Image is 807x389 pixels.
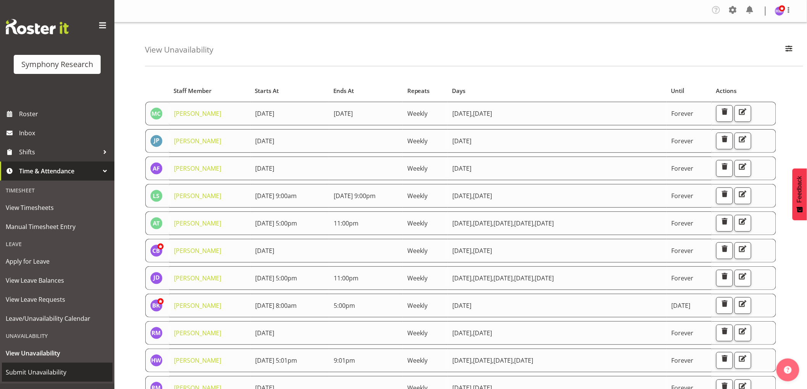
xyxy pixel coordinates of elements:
[494,356,514,365] span: [DATE]
[150,327,162,339] img: robert-meier1929.jpg
[735,270,751,287] button: Edit Unavailability
[150,272,162,284] img: jennifer-donovan1879.jpg
[407,86,444,95] div: Repeats
[514,274,535,282] span: [DATE]
[716,133,733,149] button: Delete Unavailability
[6,19,69,34] img: Rosterit website logo
[671,164,693,173] span: Forever
[2,198,113,217] a: View Timesheets
[533,219,535,227] span: ,
[407,137,428,145] span: Weekly
[150,107,162,120] img: matthew-coleman1906.jpg
[671,329,693,337] span: Forever
[6,256,109,267] span: Apply for Leave
[19,165,99,177] span: Time & Attendance
[150,162,162,174] img: ailine-faukafa1966.jpg
[514,219,535,227] span: [DATE]
[334,219,358,227] span: 11:00pm
[2,252,113,271] a: Apply for Leave
[471,329,473,337] span: ,
[452,109,473,118] span: [DATE]
[19,108,111,120] span: Roster
[255,192,297,200] span: [DATE] 9:00am
[2,290,113,309] a: View Leave Requests
[671,274,693,282] span: Forever
[716,86,772,95] div: Actions
[2,236,113,252] div: Leave
[2,328,113,344] div: Unavailability
[6,313,109,324] span: Leave/Unavailability Calendar
[150,135,162,147] img: jenny-philpot1880.jpg
[407,329,428,337] span: Weekly
[473,192,492,200] span: [DATE]
[533,274,535,282] span: ,
[452,137,471,145] span: [DATE]
[255,356,297,365] span: [DATE] 5:01pm
[2,309,113,328] a: Leave/Unavailability Calendar
[735,352,751,369] button: Edit Unavailability
[407,301,428,310] span: Weekly
[334,356,355,365] span: 9:01pm
[174,192,221,200] a: [PERSON_NAME]
[452,247,473,255] span: [DATE]
[471,192,473,200] span: ,
[174,86,246,95] div: Staff Member
[452,356,473,365] span: [DATE]
[671,192,693,200] span: Forever
[174,329,221,337] a: [PERSON_NAME]
[255,274,297,282] span: [DATE] 5:00pm
[174,274,221,282] a: [PERSON_NAME]
[150,217,162,229] img: angela-tunnicliffe1838.jpg
[716,160,733,177] button: Delete Unavailability
[471,219,473,227] span: ,
[21,59,93,70] div: Symphony Research
[150,190,162,202] img: linda-saunders1898.jpg
[255,329,274,337] span: [DATE]
[6,275,109,286] span: View Leave Balances
[494,274,514,282] span: [DATE]
[735,105,751,122] button: Edit Unavailability
[407,192,428,200] span: Weekly
[716,270,733,287] button: Delete Unavailability
[150,354,162,367] img: helen-wilson1874.jpg
[452,192,473,200] span: [DATE]
[494,219,514,227] span: [DATE]
[255,109,274,118] span: [DATE]
[535,219,554,227] span: [DATE]
[452,329,473,337] span: [DATE]
[473,356,494,365] span: [DATE]
[784,366,792,374] img: help-xxl-2.png
[735,215,751,232] button: Edit Unavailability
[6,294,109,305] span: View Leave Requests
[255,219,297,227] span: [DATE] 5:00pm
[793,168,807,220] button: Feedback - Show survey
[735,160,751,177] button: Edit Unavailability
[473,274,494,282] span: [DATE]
[2,363,113,382] a: Submit Unavailability
[6,367,109,378] span: Submit Unavailability
[775,6,784,16] img: hitesh-makan1261.jpg
[473,329,492,337] span: [DATE]
[671,301,690,310] span: [DATE]
[735,187,751,204] button: Edit Unavailability
[796,176,803,203] span: Feedback
[407,356,428,365] span: Weekly
[255,247,274,255] span: [DATE]
[255,137,274,145] span: [DATE]
[671,109,693,118] span: Forever
[407,247,428,255] span: Weekly
[334,192,376,200] span: [DATE] 9:00pm
[19,127,111,139] span: Inbox
[716,215,733,232] button: Delete Unavailability
[334,86,399,95] div: Ends At
[671,219,693,227] span: Forever
[671,356,693,365] span: Forever
[492,356,494,365] span: ,
[471,356,473,365] span: ,
[492,219,494,227] span: ,
[255,301,297,310] span: [DATE] 8:00am
[514,356,533,365] span: [DATE]
[6,221,109,232] span: Manual Timesheet Entry
[716,105,733,122] button: Delete Unavailability
[716,297,733,314] button: Delete Unavailability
